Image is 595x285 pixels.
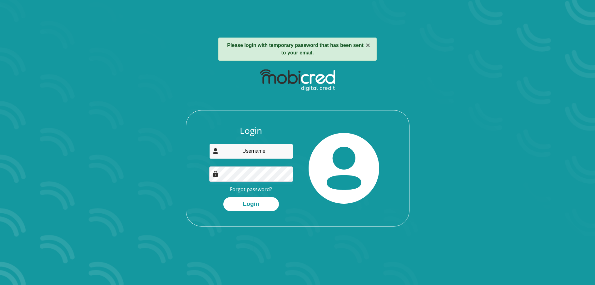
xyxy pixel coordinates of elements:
h3: Login [209,125,293,136]
button: × [366,42,370,49]
a: Forgot password? [230,186,272,193]
img: Image [212,171,219,177]
button: Login [223,197,279,211]
img: user-icon image [212,148,219,154]
strong: Please login with temporary password that has been sent to your email. [227,43,364,55]
img: mobicred logo [260,69,335,91]
input: Username [209,144,293,159]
